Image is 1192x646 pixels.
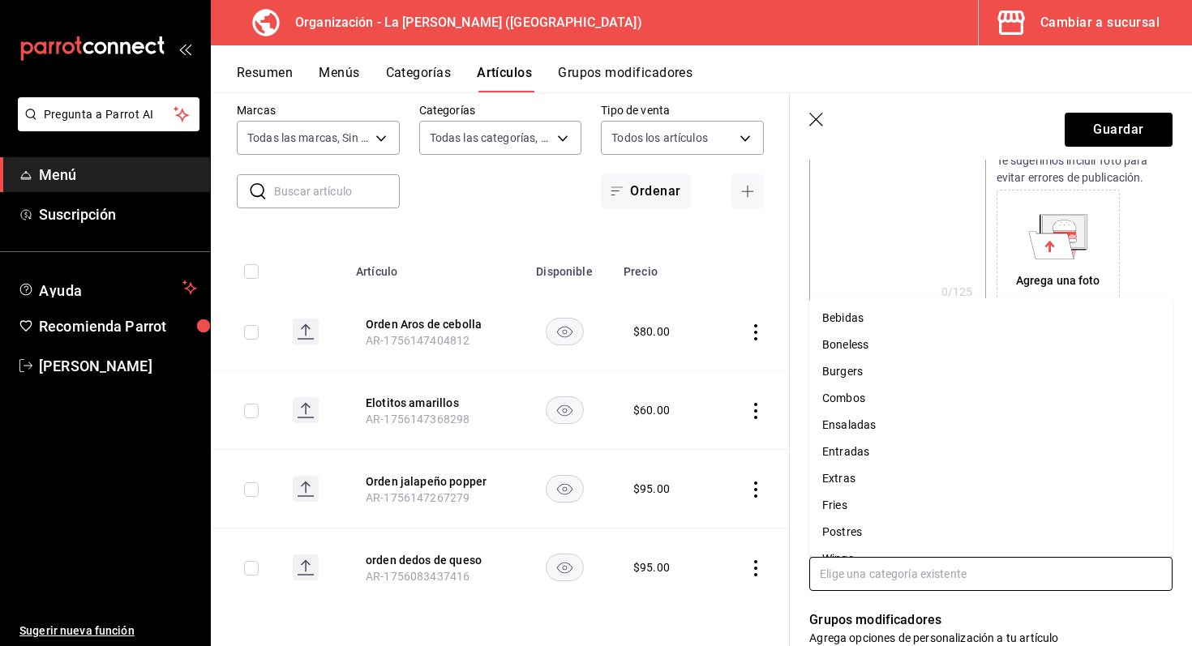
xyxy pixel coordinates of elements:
[515,241,614,293] th: Disponible
[366,473,495,490] button: edit-product-location
[809,610,1173,630] p: Grupos modificadores
[809,557,1173,591] input: Elige una categoría existente
[319,65,359,92] button: Menús
[1040,11,1160,34] div: Cambiar a sucursal
[809,545,1173,572] li: Wings
[346,241,515,293] th: Artículo
[282,13,642,32] h3: Organización - La [PERSON_NAME] ([GEOGRAPHIC_DATA])
[477,65,532,92] button: Artículos
[1001,194,1116,309] div: Agrega una foto
[546,475,584,503] button: availability-product
[366,395,495,411] button: edit-product-location
[430,130,552,146] span: Todas las categorías, Sin categoría
[809,439,1173,465] li: Entradas
[558,65,692,92] button: Grupos modificadores
[601,174,690,208] button: Ordenar
[1016,272,1100,289] div: Agrega una foto
[748,403,764,419] button: actions
[809,412,1173,439] li: Ensaladas
[39,315,197,337] span: Recomienda Parrot
[809,385,1173,412] li: Combos
[39,278,176,297] span: Ayuda
[237,105,400,116] label: Marcas
[247,130,370,146] span: Todas las marcas, Sin marca
[44,106,174,123] span: Pregunta a Parrot AI
[18,97,199,131] button: Pregunta a Parrot AI
[366,570,470,583] span: AR-1756083437416
[546,554,584,581] button: availability-product
[809,492,1173,519] li: Fries
[809,630,1173,646] p: Agrega opciones de personalización a tu artículo
[809,519,1173,545] li: Postres
[748,481,764,498] button: actions
[611,130,708,146] span: Todos los artículos
[366,413,470,426] span: AR-1756147368298
[748,324,764,340] button: actions
[633,481,670,497] div: $ 95.00
[11,118,199,135] a: Pregunta a Parrot AI
[546,396,584,424] button: availability-product
[633,323,670,340] div: $ 80.00
[419,105,582,116] label: Categorías
[366,491,470,504] span: AR-1756147267279
[633,559,670,575] div: $ 95.00
[809,465,1173,492] li: Extras
[748,560,764,576] button: actions
[366,316,495,332] button: edit-product-location
[19,622,197,640] span: Sugerir nueva función
[941,284,973,300] div: 0 /125
[809,305,1173,332] li: Bebidas
[633,402,670,418] div: $ 60.00
[386,65,452,92] button: Categorías
[601,105,764,116] label: Tipo de venta
[366,552,495,568] button: edit-product-location
[237,65,1192,92] div: navigation tabs
[39,164,197,186] span: Menú
[39,203,197,225] span: Suscripción
[366,334,470,347] span: AR-1756147404812
[809,358,1173,385] li: Burgers
[178,42,191,55] button: open_drawer_menu
[1065,113,1173,147] button: Guardar
[39,355,197,377] span: [PERSON_NAME]
[809,332,1173,358] li: Boneless
[614,241,710,293] th: Precio
[274,175,400,207] input: Buscar artículo
[237,65,293,92] button: Resumen
[546,318,584,345] button: availability-product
